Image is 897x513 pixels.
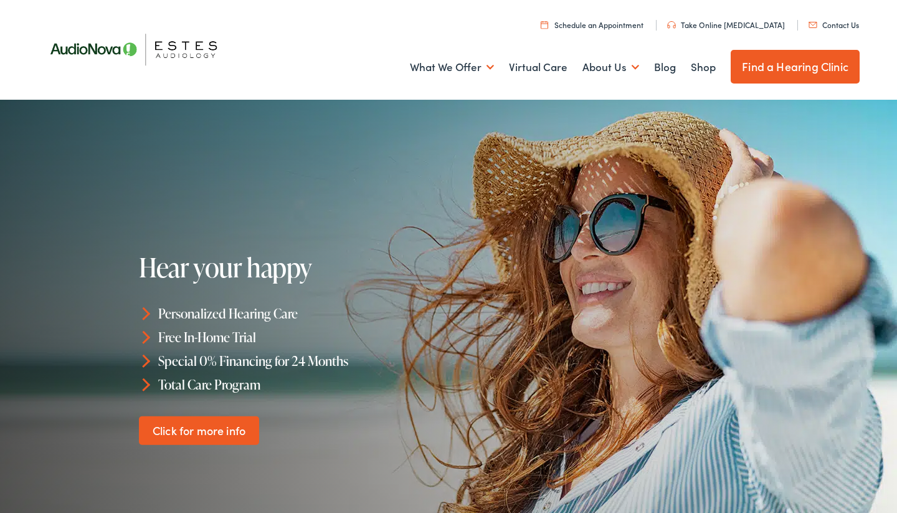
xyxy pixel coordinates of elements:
li: Free In-Home Trial [139,325,453,349]
h1: Hear your happy [139,253,453,282]
img: utility icon [667,21,676,29]
a: Virtual Care [509,44,567,90]
li: Total Care Program [139,372,453,396]
a: Schedule an Appointment [541,19,643,30]
a: Shop [691,44,716,90]
a: Contact Us [809,19,859,30]
a: Take Online [MEDICAL_DATA] [667,19,785,30]
img: utility icon [541,21,548,29]
a: What We Offer [410,44,494,90]
a: About Us [582,44,639,90]
img: utility icon [809,22,817,28]
a: Click for more info [139,416,259,445]
a: Blog [654,44,676,90]
li: Personalized Hearing Care [139,302,453,325]
li: Special 0% Financing for 24 Months [139,349,453,373]
a: Find a Hearing Clinic [731,50,860,84]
